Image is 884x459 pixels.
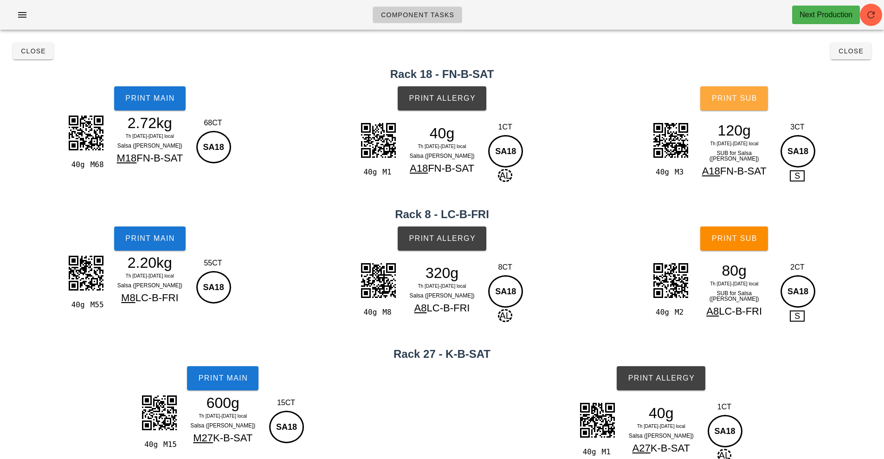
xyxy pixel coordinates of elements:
img: v+8fg8hX2m8ZFlRyBNI9YxBVNRKCNoQfAWCPCg585B8yBT3znxCyIkRh2TnZ8d6CKlIdXR1mjTJ59YKIb1FlT+5vyJryB2XSq... [355,117,401,163]
div: Salsa ([PERSON_NAME]) [402,151,483,161]
div: 2.72kg [110,116,190,130]
div: Salsa ([PERSON_NAME]) [182,421,263,430]
div: SA18 [196,271,231,304]
div: SA18 [708,415,742,447]
button: Print Main [114,86,186,110]
span: A18 [702,165,720,177]
button: Print Main [114,226,186,251]
div: 40g [621,406,702,420]
div: 40g [360,306,379,318]
span: Close [20,47,46,55]
span: K-B-SAT [651,442,690,454]
div: 55CT [194,258,232,269]
button: Print Sub [700,86,768,110]
span: M18 [117,152,137,164]
div: Salsa ([PERSON_NAME]) [110,281,190,290]
div: SA18 [269,411,304,443]
span: Print Main [125,94,175,103]
span: A8 [706,305,719,317]
div: SA18 [781,135,815,168]
a: Component Tasks [373,6,462,23]
div: M15 [160,439,179,451]
span: Th [DATE]-[DATE] local [418,284,466,289]
div: 40g [141,439,160,451]
button: Print Allergy [617,366,705,390]
div: SA18 [488,135,523,168]
div: SA18 [781,275,815,308]
div: 120g [694,123,774,137]
span: Th [DATE]-[DATE] local [126,134,174,139]
span: M8 [121,292,136,304]
div: M68 [87,159,106,171]
div: 600g [182,396,263,410]
span: Th [DATE]-[DATE] local [710,281,758,286]
div: 1CT [705,401,744,413]
div: Salsa ([PERSON_NAME]) [110,141,190,150]
span: Print Main [125,234,175,243]
span: FN-B-SAT [428,162,474,174]
span: Print Allergy [408,94,476,103]
div: SA18 [196,131,231,163]
span: Component Tasks [381,11,454,19]
span: Print Sub [711,234,757,243]
div: SUB for Salsa ([PERSON_NAME]) [694,289,774,304]
img: UA+QcAqe2rLlw4jmELKuBEBJCliGwLJwoJIQsQ2BZOFFICFmGwLJwopAQsgyBZeF8AxZOOD4Se2MPAAAAAElFTkSuQmCC [355,257,401,304]
span: Close [838,47,864,55]
span: Th [DATE]-[DATE] local [710,141,758,146]
span: FN-B-SAT [720,165,767,177]
div: M55 [87,299,106,311]
span: AL [498,309,512,322]
span: A27 [632,442,651,454]
div: 1CT [486,122,524,133]
span: LC-B-FRI [427,302,470,314]
button: Close [831,43,871,59]
div: 80g [694,264,774,278]
span: LC-B-FRI [719,305,762,317]
span: Print Sub [711,94,757,103]
div: 40g [360,166,379,178]
div: 40g [652,306,671,318]
button: Print Sub [700,226,768,251]
span: S [790,310,805,322]
div: 40g [579,446,598,458]
div: 3CT [778,122,817,133]
div: 8CT [486,262,524,273]
span: Th [DATE]-[DATE] local [126,273,174,278]
div: M8 [379,306,398,318]
div: 320g [402,266,483,280]
span: S [790,170,805,181]
h2: Rack 8 - LC-B-FRI [6,206,878,223]
button: Print Allergy [398,226,486,251]
div: 40g [67,159,86,171]
div: SA18 [488,275,523,308]
div: SUB for Salsa ([PERSON_NAME]) [694,149,774,163]
span: FN-B-SAT [136,152,183,164]
span: LC-B-FRI [136,292,179,304]
h2: Rack 27 - K-B-SAT [6,346,878,362]
div: 2.20kg [110,256,190,270]
div: M3 [671,166,690,178]
span: Th [DATE]-[DATE] local [637,424,685,429]
span: Print Main [198,374,248,382]
div: M1 [379,166,398,178]
h2: Rack 18 - FN-B-SAT [6,66,878,83]
div: M2 [671,306,690,318]
button: Print Allergy [398,86,486,110]
img: 0pBBPtWxTzMAAAAASUVORK5CYII= [647,257,694,304]
div: 68CT [194,117,232,129]
button: Print Main [187,366,258,390]
div: 2CT [778,262,817,273]
span: Th [DATE]-[DATE] local [418,144,466,149]
div: 40g [67,299,86,311]
div: 40g [402,126,483,140]
div: 15CT [267,397,305,408]
img: Ht0knN45tn5I4dOQsh9VAZgMpWpOah9Y3xTJydmlQQy6ZEDnTq4qHmO7yFqdRIA1DFZzWGMQggYVQ2b2CYBhvi9GkOU1tJDTM... [647,117,694,163]
span: AL [498,169,512,182]
div: Next Production [800,9,852,20]
span: A18 [410,162,428,174]
img: RinarnkSl8l9hbLIuCZkM8olR4MTYiKwHt8mpB8CWcGsi1VrYN4uRqjnnNUKzMhYI6Rg2TZtj17DrFCPiv8FoVUkeA8RTPEQP... [136,389,182,436]
div: M1 [598,446,617,458]
div: 40g [652,166,671,178]
img: IkBIIHdchHC11pFnr9a0WpYaiOO1IeSCwASQanENIQUhqirUdpjcWTmWov7WedFFsLItixxC1pBJuqsmVOpS60mVLI6DhBDQM... [63,110,109,156]
span: Print Allergy [627,374,695,382]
